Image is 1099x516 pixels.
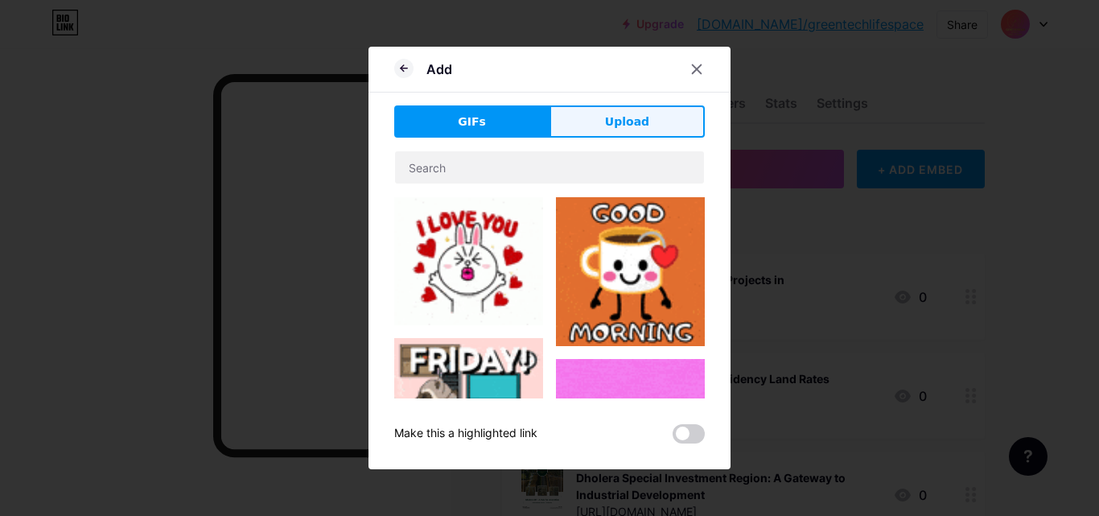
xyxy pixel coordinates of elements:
[394,424,537,444] div: Make this a highlighted link
[394,197,543,325] img: Gihpy
[556,197,705,346] img: Gihpy
[426,60,452,79] div: Add
[556,359,705,505] img: Gihpy
[394,338,543,487] img: Gihpy
[394,105,549,138] button: GIFs
[549,105,705,138] button: Upload
[458,114,486,130] span: GIFs
[605,114,649,130] span: Upload
[395,151,704,184] input: Search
